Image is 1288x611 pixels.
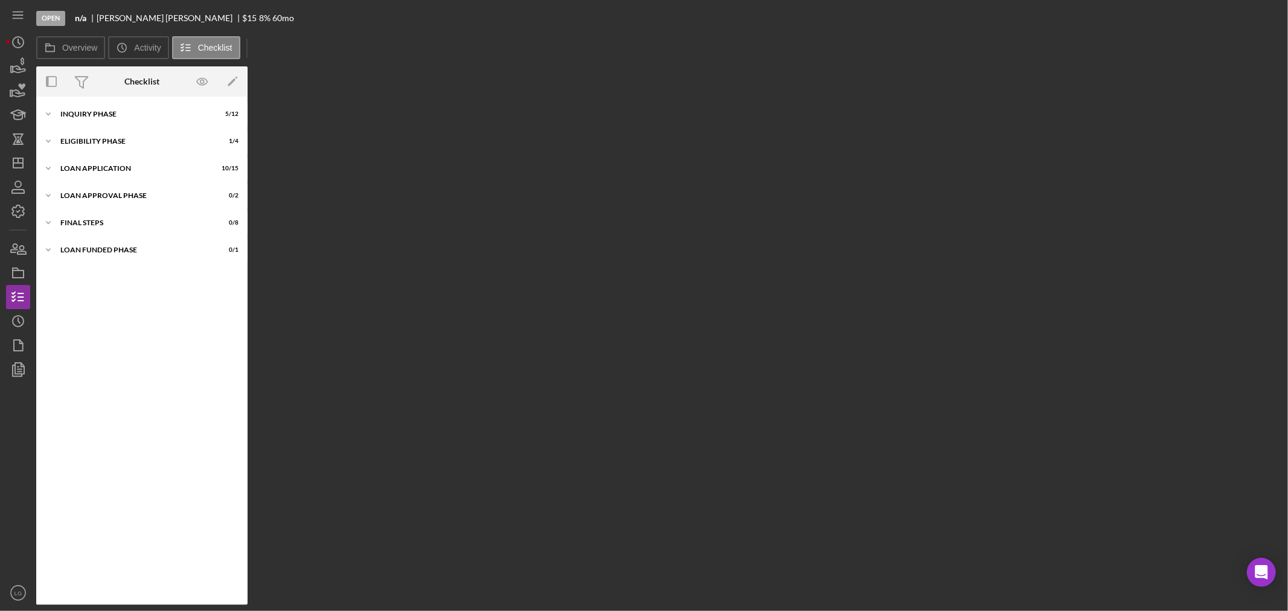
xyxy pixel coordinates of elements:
div: Checklist [124,77,159,86]
text: LG [14,590,22,597]
div: Open Intercom Messenger [1247,558,1276,587]
div: 0 / 8 [217,219,239,226]
span: $15 [243,13,257,23]
div: 5 / 12 [217,110,239,118]
div: Loan Funded Phase [60,246,208,254]
label: Activity [134,43,161,53]
div: 60 mo [272,13,294,23]
button: Overview [36,36,105,59]
div: 0 / 1 [217,246,239,254]
div: 0 / 2 [217,192,239,199]
div: 1 / 4 [217,138,239,145]
div: Loan Application [60,165,208,172]
div: [PERSON_NAME] [PERSON_NAME] [97,13,243,23]
label: Overview [62,43,97,53]
button: Activity [108,36,168,59]
div: 10 / 15 [217,165,239,172]
div: Eligibility Phase [60,138,208,145]
div: Open [36,11,65,26]
button: Checklist [172,36,240,59]
button: LG [6,581,30,605]
div: Inquiry Phase [60,110,208,118]
label: Checklist [198,43,232,53]
div: FINAL STEPS [60,219,208,226]
b: n/a [75,13,86,23]
div: 8 % [259,13,271,23]
div: Loan Approval Phase [60,192,208,199]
